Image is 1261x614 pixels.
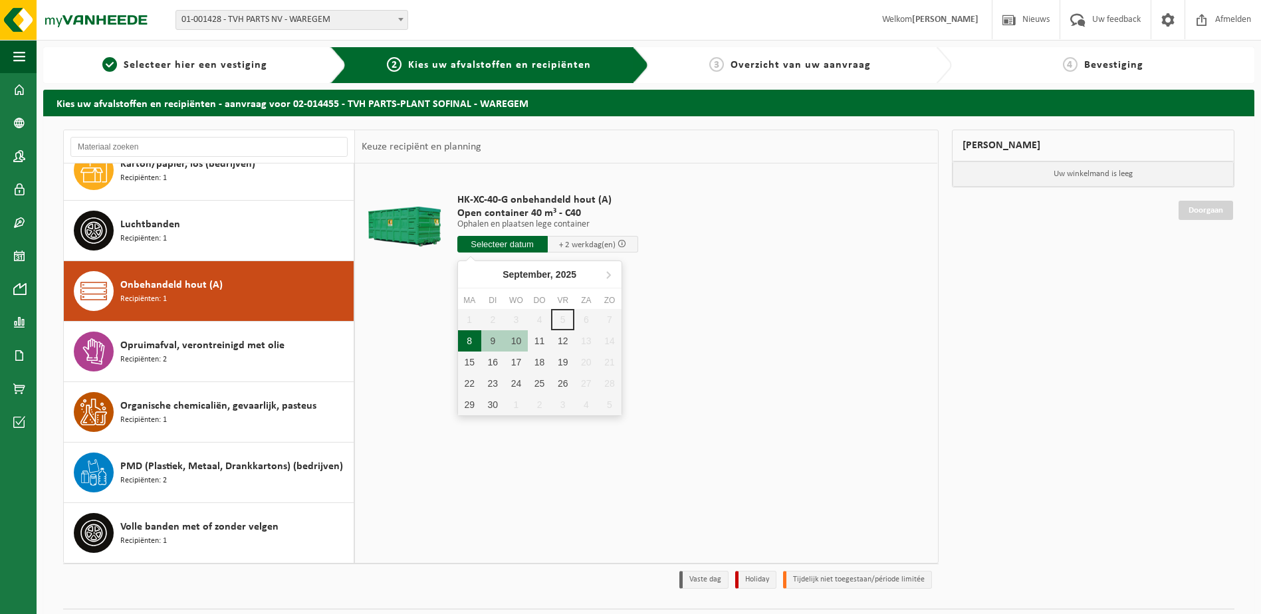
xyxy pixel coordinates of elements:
[505,330,528,352] div: 10
[120,354,167,366] span: Recipiënten: 2
[783,571,932,589] li: Tijdelijk niet toegestaan/période limitée
[458,394,481,415] div: 29
[1084,60,1143,70] span: Bevestiging
[50,57,320,73] a: 1Selecteer hier een vestiging
[505,352,528,373] div: 17
[481,330,505,352] div: 9
[528,330,551,352] div: 11
[559,241,616,249] span: + 2 werkdag(en)
[387,57,401,72] span: 2
[952,130,1235,161] div: [PERSON_NAME]
[457,236,548,253] input: Selecteer datum
[64,201,354,261] button: Luchtbanden Recipiënten: 1
[120,398,316,414] span: Organische chemicaliën, gevaarlijk, pasteus
[102,57,117,72] span: 1
[457,193,638,207] span: HK-XC-40-G onbehandeld hout (A)
[64,443,354,503] button: PMD (Plastiek, Metaal, Drankkartons) (bedrijven) Recipiënten: 2
[64,503,354,563] button: Volle banden met of zonder velgen Recipiënten: 1
[43,90,1254,116] h2: Kies uw afvalstoffen en recipiënten - aanvraag voor 02-014455 - TVH PARTS-PLANT SOFINAL - WAREGEM
[528,352,551,373] div: 18
[120,156,255,172] span: Karton/papier, los (bedrijven)
[120,217,180,233] span: Luchtbanden
[120,172,167,185] span: Recipiënten: 1
[120,474,167,487] span: Recipiënten: 2
[175,10,408,30] span: 01-001428 - TVH PARTS NV - WAREGEM
[505,394,528,415] div: 1
[120,293,167,306] span: Recipiënten: 1
[551,352,574,373] div: 19
[458,294,481,307] div: ma
[481,394,505,415] div: 30
[64,322,354,382] button: Opruimafval, verontreinigd met olie Recipiënten: 2
[953,161,1234,187] p: Uw winkelmand is leeg
[505,373,528,394] div: 24
[497,264,582,285] div: September,
[458,352,481,373] div: 15
[1063,57,1078,72] span: 4
[912,15,978,25] strong: [PERSON_NAME]
[120,535,167,548] span: Recipiënten: 1
[120,277,223,293] span: Onbehandeld hout (A)
[64,261,354,322] button: Onbehandeld hout (A) Recipiënten: 1
[556,270,576,279] i: 2025
[551,294,574,307] div: vr
[735,571,776,589] li: Holiday
[528,394,551,415] div: 2
[528,373,551,394] div: 25
[709,57,724,72] span: 3
[481,373,505,394] div: 23
[598,294,621,307] div: zo
[505,294,528,307] div: wo
[124,60,267,70] span: Selecteer hier een vestiging
[408,60,591,70] span: Kies uw afvalstoffen en recipiënten
[551,373,574,394] div: 26
[120,233,167,245] span: Recipiënten: 1
[355,130,488,163] div: Keuze recipiënt en planning
[458,330,481,352] div: 8
[551,330,574,352] div: 12
[731,60,871,70] span: Overzicht van uw aanvraag
[120,414,167,427] span: Recipiënten: 1
[551,394,574,415] div: 3
[457,220,638,229] p: Ophalen en plaatsen lege container
[457,207,638,220] span: Open container 40 m³ - C40
[176,11,407,29] span: 01-001428 - TVH PARTS NV - WAREGEM
[120,519,279,535] span: Volle banden met of zonder velgen
[1179,201,1233,220] a: Doorgaan
[120,459,343,474] span: PMD (Plastiek, Metaal, Drankkartons) (bedrijven)
[64,140,354,201] button: Karton/papier, los (bedrijven) Recipiënten: 1
[528,294,551,307] div: do
[70,137,348,157] input: Materiaal zoeken
[481,294,505,307] div: di
[679,571,729,589] li: Vaste dag
[64,382,354,443] button: Organische chemicaliën, gevaarlijk, pasteus Recipiënten: 1
[574,294,598,307] div: za
[120,338,285,354] span: Opruimafval, verontreinigd met olie
[481,352,505,373] div: 16
[458,373,481,394] div: 22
